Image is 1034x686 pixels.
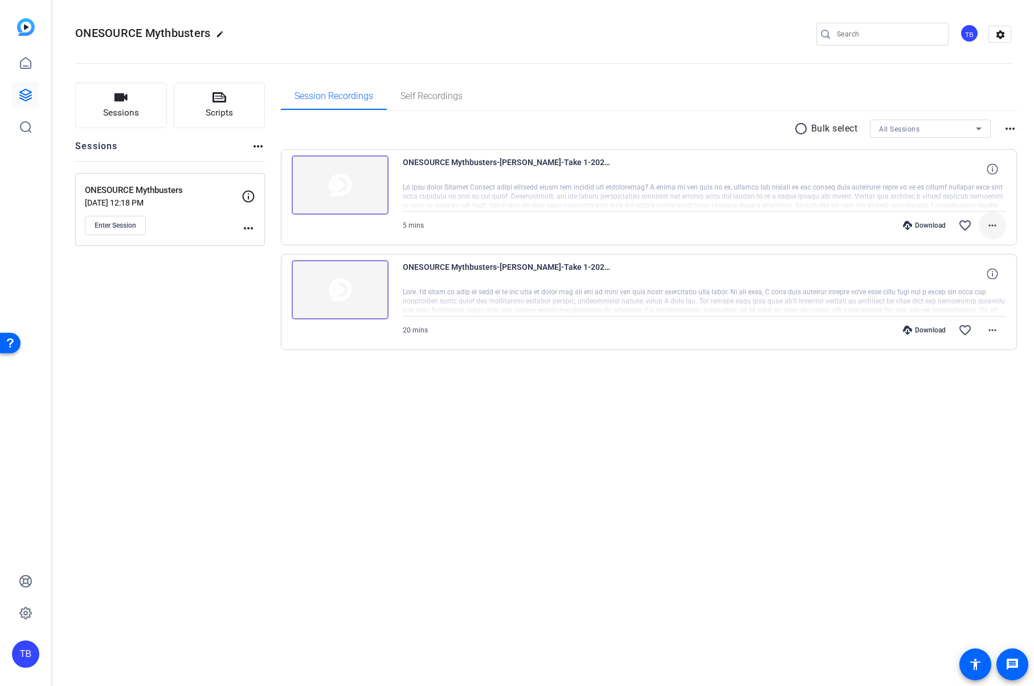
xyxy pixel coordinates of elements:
h2: Sessions [75,139,118,161]
img: blue-gradient.svg [17,18,35,36]
span: Sessions [103,106,139,120]
mat-icon: radio_button_unchecked [794,122,811,135]
span: Self Recordings [400,92,463,101]
span: ONESOURCE Mythbusters [75,26,210,40]
mat-icon: more_horiz [242,221,255,235]
mat-icon: favorite_border [958,323,972,337]
img: thumb-nail [292,260,389,319]
mat-icon: more_horiz [986,323,999,337]
input: Search [837,27,939,41]
span: Scripts [206,106,233,120]
mat-icon: favorite_border [958,219,972,232]
img: thumb-nail [292,155,389,215]
mat-icon: accessibility [968,658,982,671]
div: Download [897,326,951,335]
mat-icon: message [1006,658,1019,671]
div: TB [960,24,979,43]
ngx-avatar: Tim Bryant [960,24,980,44]
p: ONESOURCE Mythbusters [85,184,242,197]
p: Bulk select [811,122,858,135]
mat-icon: more_horiz [251,139,265,153]
button: Scripts [174,83,265,128]
mat-icon: more_horiz [986,219,999,232]
mat-icon: more_horiz [1003,122,1017,135]
mat-icon: settings [989,26,1012,43]
button: Sessions [75,83,167,128]
mat-icon: edit [216,30,230,44]
div: Download [897,221,951,230]
span: Session Recordings [295,92,373,101]
p: [DATE] 12:18 PM [85,198,242,207]
span: Enter Session [95,221,136,230]
button: Enter Session [85,216,146,235]
span: 20 mins [403,326,428,334]
span: All Sessions [879,125,919,133]
span: 5 mins [403,221,424,229]
span: ONESOURCE Mythbusters-[PERSON_NAME]-Take 1-2025-07-18-12-39-48-678-0 [403,260,614,287]
div: TB [12,640,39,668]
span: ONESOURCE Mythbusters-[PERSON_NAME]-Take 1-2025-07-18-13-38-52-908-0 [403,155,614,183]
